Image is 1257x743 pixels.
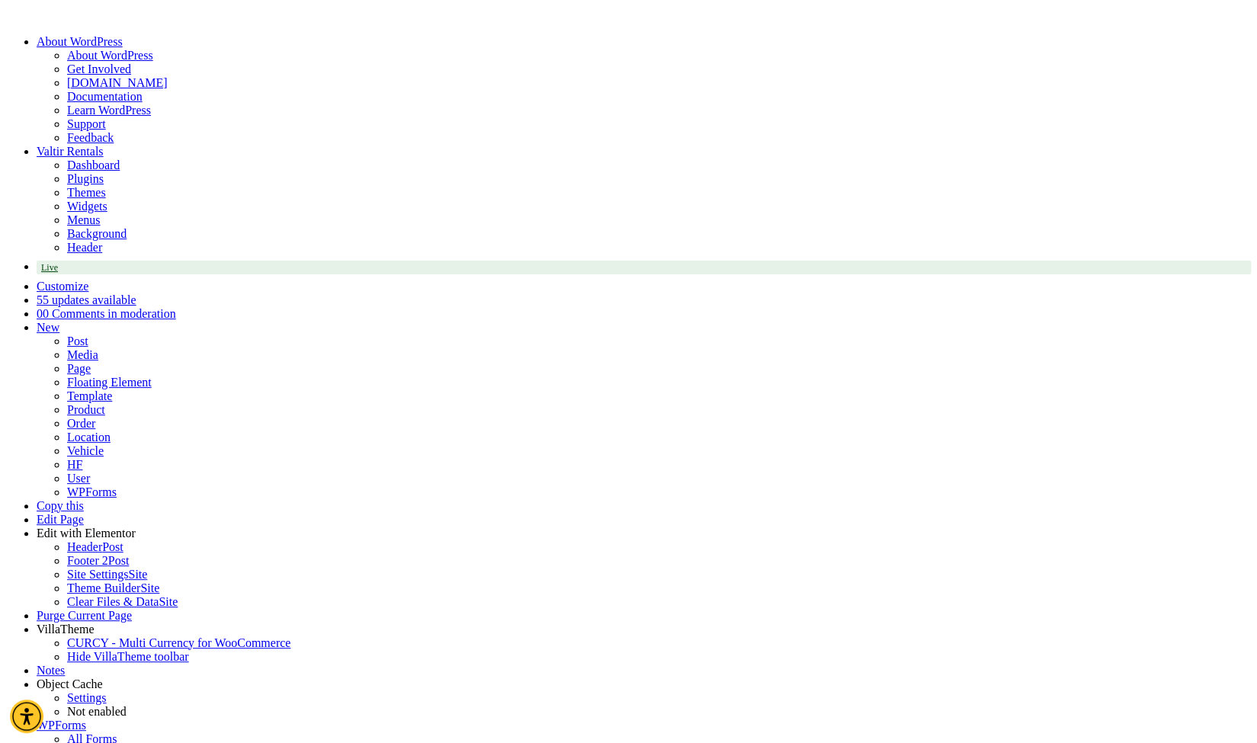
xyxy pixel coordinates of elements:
[67,159,120,171] a: Dashboard
[67,403,105,416] a: Product
[37,280,88,293] a: Customize
[67,568,128,581] span: Site Settings
[128,568,147,581] span: Site
[67,554,108,567] span: Footer 2
[67,650,189,663] span: Hide VillaTheme toolbar
[67,444,104,457] a: Vehicle
[37,307,43,320] span: 0
[37,719,86,732] a: WPForms
[67,213,101,226] a: Menus
[67,691,107,704] a: Settings
[37,35,123,48] span: About WordPress
[67,458,82,471] a: HF
[37,609,132,622] a: Purge Current Page
[37,677,1251,691] div: Object Cache
[10,700,43,733] div: Accessibility Menu
[67,362,91,375] a: Page
[102,540,123,553] span: Post
[67,472,90,485] a: User
[67,335,88,347] a: Post
[140,581,159,594] span: Site
[67,540,102,553] span: Header
[43,307,176,320] span: 0 Comments in moderation
[37,321,59,334] span: New
[67,90,143,103] a: Documentation
[67,49,153,62] a: About WordPress
[43,293,136,306] span: 5 updates available
[67,554,129,567] a: Footer 2Post
[67,581,140,594] span: Theme Builder
[67,186,106,199] a: Themes
[67,431,111,444] a: Location
[37,261,1251,274] a: Live
[37,664,65,677] a: Notes
[37,76,1251,145] ul: About WordPress
[67,595,178,608] a: Clear Files & DataSite
[37,335,1251,499] ul: New
[37,527,136,540] span: Edit with Elementor
[37,623,1251,636] div: VillaTheme
[37,145,104,158] a: Valtir Rentals
[67,172,104,185] a: Plugins
[67,568,147,581] a: Site SettingsSite
[67,389,112,402] a: Template
[37,159,1251,186] ul: Valtir Rentals
[67,581,159,594] a: Theme BuilderSite
[67,200,107,213] a: Widgets
[67,117,106,130] a: Support
[67,227,127,240] a: Background
[67,540,123,553] a: HeaderPost
[67,595,159,608] span: Clear Files & Data
[37,293,43,306] span: 5
[37,513,84,526] a: Edit Page
[37,49,1251,76] ul: About WordPress
[67,76,168,89] a: [DOMAIN_NAME]
[67,636,290,649] a: CURCY - Multi Currency for WooCommerce
[37,499,84,512] a: Copy this
[67,62,131,75] a: Get Involved
[67,348,98,361] a: Media
[67,485,117,498] a: WPForms
[67,131,114,144] a: Feedback
[67,705,1251,719] div: Status: Not enabled
[67,241,102,254] a: Header
[67,376,152,389] a: Floating Element
[159,595,178,608] span: Site
[108,554,130,567] span: Post
[37,186,1251,255] ul: Valtir Rentals
[67,417,95,430] a: Order
[67,104,151,117] a: Learn WordPress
